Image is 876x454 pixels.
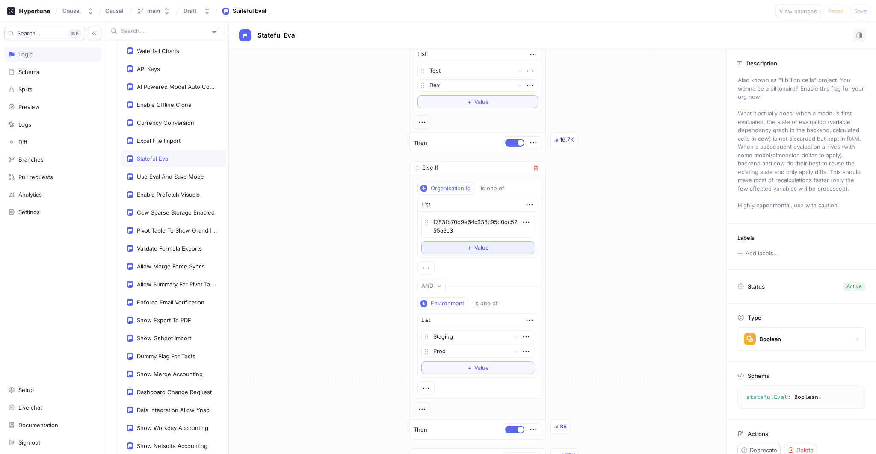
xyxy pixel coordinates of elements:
div: List [421,316,430,324]
button: Add labels... [734,248,781,259]
p: Labels [737,234,755,241]
div: Preview [18,103,40,110]
button: Causal [59,4,98,18]
div: Enable Prefetch Visuals [137,191,200,198]
div: Show Netsuite Accounting [137,442,207,449]
div: List [421,200,430,209]
p: Type [748,314,761,321]
div: Waterfall Charts [137,47,179,54]
p: Also known as "1 billion cells" project. You wanna be a billionaire? Enable this flag for your or... [734,73,869,212]
p: Schema [748,372,769,379]
div: Show Workday Accounting [137,425,208,431]
div: Schema [18,68,39,75]
div: Logic [18,51,33,58]
span: Delete [796,448,814,453]
div: Allow Merge Force Syncs [137,263,205,270]
div: Pull requests [18,174,53,180]
button: Environment [417,297,468,310]
button: Boolean [737,327,866,351]
button: Reset [824,4,847,18]
div: Add labels... [746,251,778,256]
div: Draft [183,7,197,15]
div: Splits [18,86,33,93]
button: ＋Value [421,241,534,254]
div: Stateful Eval [137,155,169,162]
p: Then [414,426,427,434]
button: is one of [471,297,510,310]
div: Sign out [18,439,40,446]
p: Status [748,280,765,292]
div: 88 [560,422,567,431]
button: ＋Value [417,95,538,108]
div: Dashboard Change Request [137,389,212,395]
p: Description [746,60,777,67]
button: Draft [180,4,214,18]
div: Live chat [18,404,42,411]
div: Stateful Eval [233,7,266,15]
div: Pivot Table To Show Grand [PERSON_NAME] [137,227,217,234]
div: Analytics [18,191,42,198]
span: Causal [105,8,123,14]
div: Documentation [18,422,58,428]
button: View changes [775,4,821,18]
div: AI Powered Model Auto Completion [137,83,217,90]
div: K [68,29,81,38]
div: Excel File Import [137,137,181,144]
div: Setup [18,386,34,393]
div: Allow Summary For Pivot Table Groups [137,281,217,288]
span: Search... [17,31,41,36]
span: Stateful Eval [257,32,297,39]
div: Show Merge Accounting [137,371,203,377]
span: ＋ [467,245,472,250]
div: List [417,50,426,59]
div: Enforce Email Verification [137,299,204,306]
span: Deprecate [750,448,777,453]
div: Logs [18,121,31,128]
p: Else If [422,164,438,172]
div: Data Integration Allow Ynab [137,407,210,413]
button: Search...K [4,27,85,40]
div: 16.7K [560,136,574,144]
div: Diff [18,139,27,145]
div: main [147,7,160,15]
span: ＋ [467,365,472,370]
div: is one of [474,300,498,307]
div: Environment [431,300,464,307]
div: Enable Offline Clone [137,101,192,108]
div: Dummy Flag For Tests [137,353,195,360]
span: Value [474,245,489,250]
button: main [133,4,174,18]
button: is one of [477,182,517,195]
div: Show Export To PDF [137,317,191,324]
p: Actions [748,430,768,437]
div: Currency Conversion [137,119,194,126]
div: Active [846,283,862,290]
button: ＋Value [421,361,534,374]
textarea: f783fb70d9e64c938c95d0dc5255a3c3 [421,215,534,238]
div: Branches [18,156,44,163]
button: Save [850,4,871,18]
div: Organisation Id [431,185,471,192]
div: Use Eval And Save Mode [137,173,204,180]
div: Validate Formula Exports [137,245,202,252]
span: Save [854,9,867,14]
span: Value [474,99,489,104]
div: is one of [481,185,504,192]
span: View changes [779,9,817,14]
textarea: statefulEval: Boolean! [741,389,861,405]
button: AND [417,280,446,292]
span: Value [474,365,489,370]
a: Documentation [4,418,101,432]
div: Boolean [759,336,781,343]
div: Settings [18,209,40,215]
button: Organisation Id [417,182,474,195]
div: Causal [62,7,80,15]
span: ＋ [467,99,472,104]
div: API Keys [137,65,160,72]
input: Search... [121,27,208,35]
p: Then [414,139,427,147]
span: Reset [828,9,843,14]
div: Cow Sparse Storage Enabled [137,209,215,216]
div: AND [421,282,433,289]
div: Show Gsheet Import [137,335,191,342]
